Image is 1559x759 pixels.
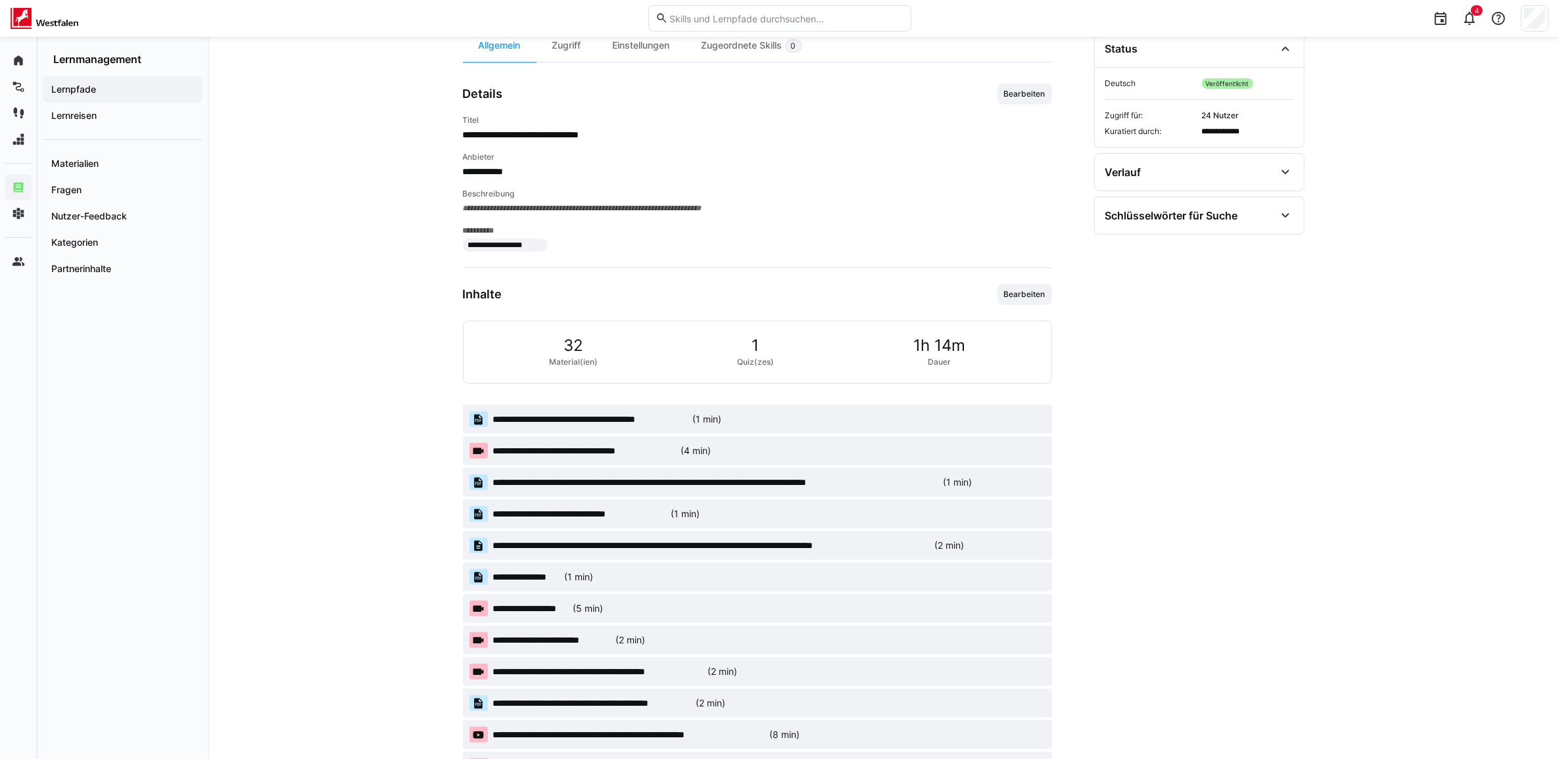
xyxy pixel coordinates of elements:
[1105,42,1138,55] div: Status
[537,30,597,62] div: Zugriff
[597,30,686,62] div: Einstellungen
[615,633,645,647] div: (2 min)
[463,189,1052,199] h4: Beschreibung
[1475,7,1479,14] span: 4
[463,87,503,101] h3: Details
[668,12,903,24] input: Skills und Lernpfade durchsuchen…
[1202,110,1293,121] span: 24 Nutzer
[463,287,502,302] h3: Inhalte
[463,115,1052,126] h4: Titel
[686,30,818,62] div: Zugeordnete Skills
[997,284,1052,305] button: Bearbeiten
[564,570,593,584] div: (1 min)
[1105,78,1197,89] span: Deutsch
[997,83,1052,104] button: Bearbeiten
[752,337,759,354] span: 1
[928,357,951,367] span: Dauer
[463,152,1052,162] h4: Anbieter
[681,444,711,457] div: (4 min)
[791,41,796,51] span: 0
[549,357,598,367] span: Material(ien)
[692,413,721,426] div: (1 min)
[1202,78,1253,89] span: Veröffentlicht
[737,357,774,367] span: Quiz(zes)
[943,476,972,489] div: (1 min)
[1105,110,1197,121] span: Zugriff für:
[463,30,537,62] div: Allgemein
[1105,126,1197,137] span: Kuratiert durch:
[564,337,583,354] span: 32
[696,697,725,710] div: (2 min)
[573,602,603,615] div: (5 min)
[671,507,700,520] div: (1 min)
[1003,89,1047,99] span: Bearbeiten
[1105,209,1238,222] div: Schlüsselwörter für Suche
[708,665,737,678] div: (2 min)
[1105,166,1141,179] div: Verlauf
[1003,289,1047,300] span: Bearbeiten
[934,539,964,552] div: (2 min)
[769,728,800,741] div: (8 min)
[913,337,965,354] span: 1h 14m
